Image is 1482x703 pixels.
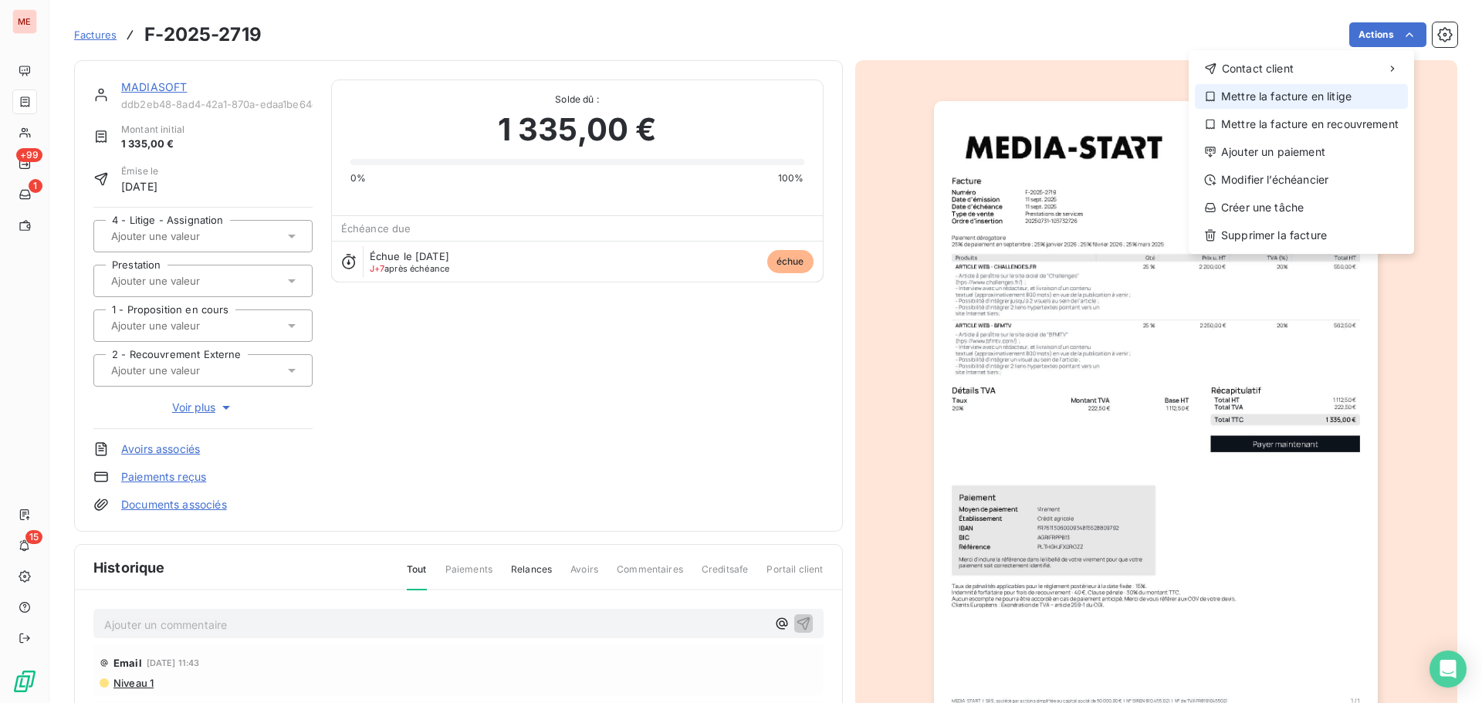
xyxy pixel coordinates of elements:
div: Mettre la facture en recouvrement [1195,112,1408,137]
span: Contact client [1222,61,1294,76]
div: Mettre la facture en litige [1195,84,1408,109]
div: Actions [1189,50,1414,254]
div: Modifier l’échéancier [1195,167,1408,192]
div: Supprimer la facture [1195,223,1408,248]
div: Créer une tâche [1195,195,1408,220]
div: Ajouter un paiement [1195,140,1408,164]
